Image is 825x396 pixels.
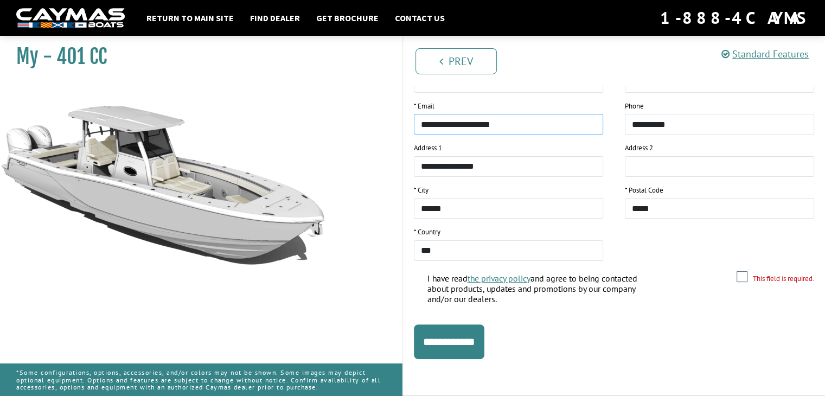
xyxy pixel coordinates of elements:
[753,273,814,284] label: This field is required.
[141,11,239,25] a: Return to main site
[721,48,809,60] a: Standard Features
[389,11,450,25] a: Contact Us
[414,143,442,154] label: Address 1
[16,8,125,28] img: white-logo-c9c8dbefe5ff5ceceb0f0178aa75bf4bb51f6bca0971e226c86eb53dfe498488.png
[625,185,663,196] label: * Postal Code
[16,363,386,396] p: *Some configurations, options, accessories, and/or colors may not be shown. Some images may depic...
[311,11,384,25] a: Get Brochure
[660,6,809,30] div: 1-888-4CAYMAS
[415,48,497,74] a: Prev
[427,273,660,308] label: I have read and agree to being contacted about products, updates and promotions by our company an...
[414,227,440,238] label: * Country
[16,44,375,69] h1: My - 401 CC
[625,143,653,154] label: Address 2
[414,185,429,196] label: * City
[625,101,644,112] label: Phone
[468,273,530,284] a: the privacy policy
[245,11,305,25] a: Find Dealer
[414,101,434,112] label: * Email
